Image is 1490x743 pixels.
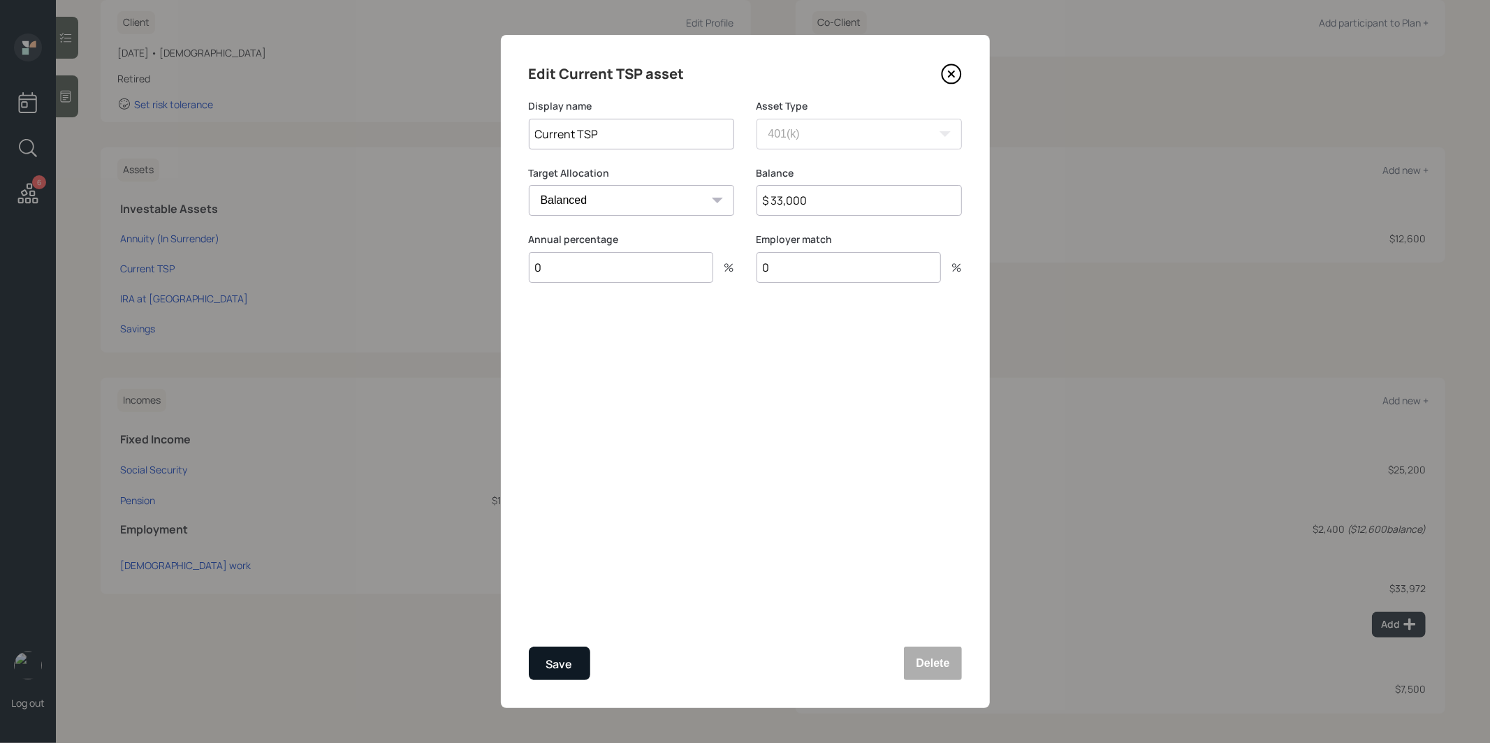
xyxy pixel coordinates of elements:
label: Asset Type [757,99,962,113]
label: Employer match [757,233,962,247]
label: Target Allocation [529,166,734,180]
h4: Edit Current TSP asset [529,63,685,85]
div: % [941,262,962,273]
label: Balance [757,166,962,180]
label: Annual percentage [529,233,734,247]
label: Display name [529,99,734,113]
button: Delete [904,647,961,680]
div: % [713,262,734,273]
div: Save [546,655,573,674]
button: Save [529,647,590,680]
